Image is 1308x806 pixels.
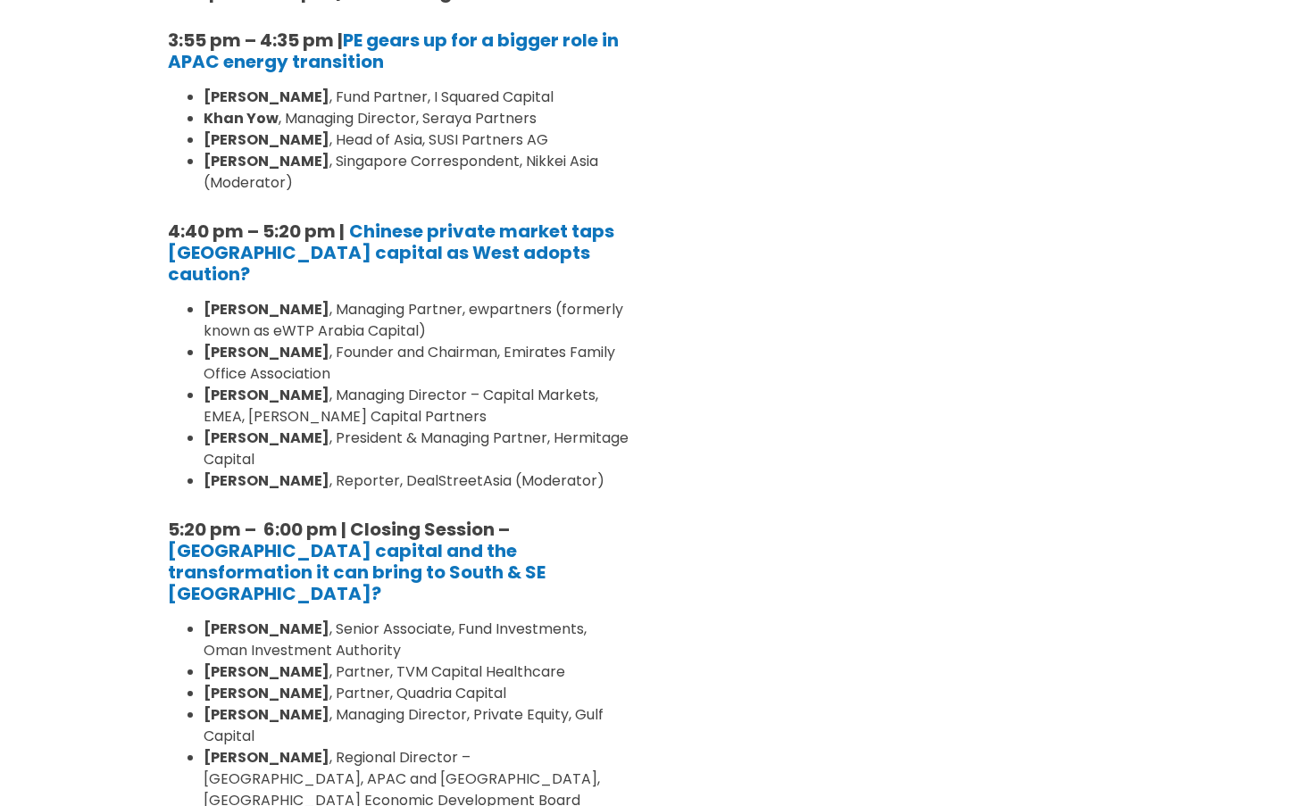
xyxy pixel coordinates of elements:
[204,385,632,428] li: , Managing Director – Capital Markets, EMEA, [PERSON_NAME] Capital Partners
[204,619,329,639] strong: [PERSON_NAME]
[204,683,329,703] strong: [PERSON_NAME]
[204,661,632,683] li: , Partner, TVM Capital Healthcare
[204,683,632,704] li: , Partner, Quadria Capital
[204,470,632,492] li: , Reporter, DealStreetAsia (Moderator)
[204,342,329,362] strong: [PERSON_NAME]
[204,470,329,491] strong: [PERSON_NAME]
[204,129,632,151] li: , Head of Asia, SUSI Partners AG
[204,299,329,320] strong: [PERSON_NAME]
[204,87,632,108] li: , Fund Partner, I Squared Capital
[204,661,329,682] strong: [PERSON_NAME]
[204,619,632,661] li: , Senior Associate, Fund Investments, Oman Investment Authority
[204,385,329,405] strong: [PERSON_NAME]
[168,219,614,287] a: Chinese private market taps [GEOGRAPHIC_DATA] capital as West adopts caution?
[204,108,279,129] strong: Khan Yow
[204,747,329,768] strong: [PERSON_NAME]
[168,517,510,542] strong: 5:20 pm – 6:00 pm | Closing Session –
[168,219,345,244] strong: 4:40 pm – 5:20 pm |
[168,28,619,74] strong: 3:55 pm – 4:35 pm |
[168,28,619,74] a: PE gears up for a bigger role in APAC energy transition
[204,342,632,385] li: , Founder and Chairman, Emirates Family Office Association
[204,428,329,448] strong: [PERSON_NAME]
[168,538,546,606] a: [GEOGRAPHIC_DATA] capital and the transformation it can bring to South & SE [GEOGRAPHIC_DATA]?
[204,428,632,470] li: , President & Managing Partner, Hermitage Capital
[204,87,329,107] strong: [PERSON_NAME]
[204,299,632,342] li: , Managing Partner, ewpartners (formerly known as eWTP Arabia Capital)
[204,704,632,747] li: , Managing Director, Private Equity, Gulf Capital
[204,151,632,194] li: ​, Singapore Correspondent, Nikkei Asia (Moderator)
[204,129,329,150] strong: [PERSON_NAME]
[204,151,329,171] strong: [PERSON_NAME]
[204,108,632,129] li: , Managing Director, Seraya Partners
[204,704,329,725] strong: [PERSON_NAME]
